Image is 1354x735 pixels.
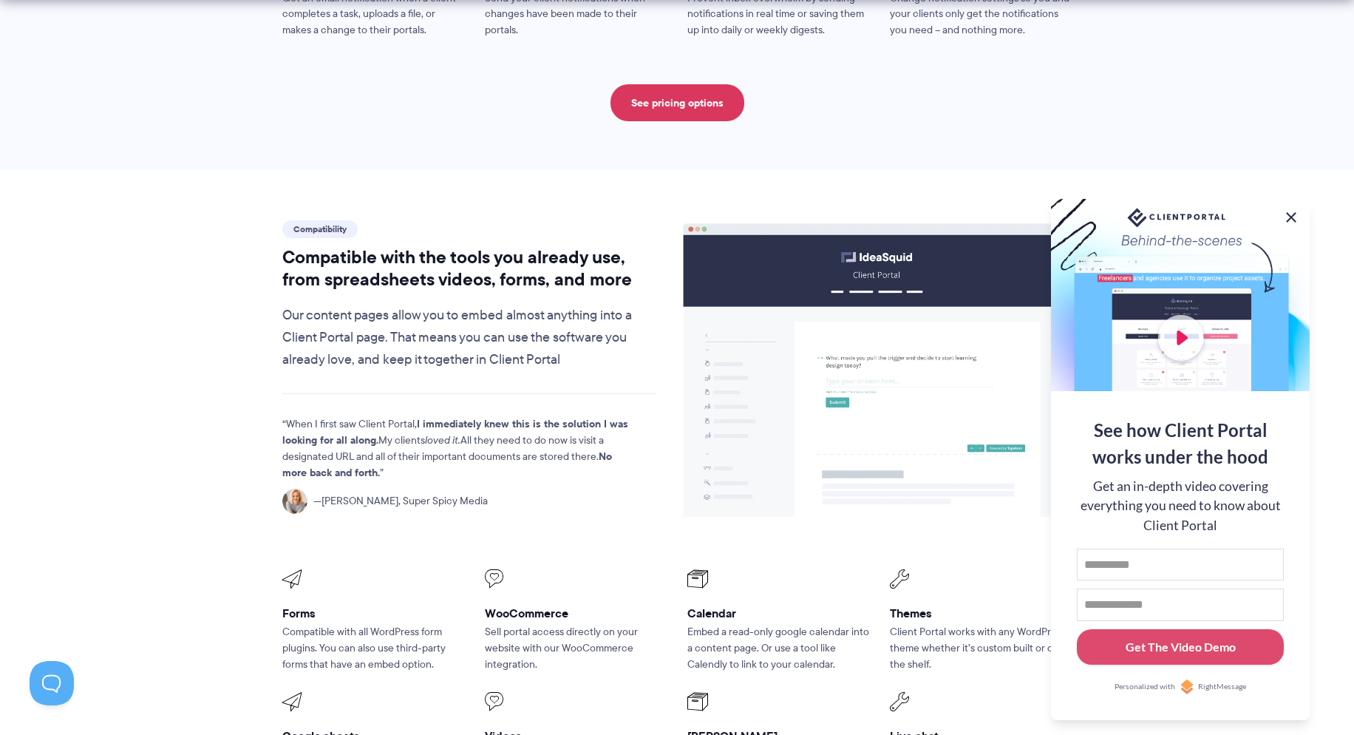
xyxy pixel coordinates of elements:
[1126,638,1236,656] div: Get The Video Demo
[282,606,464,621] h3: Forms
[1077,477,1284,535] div: Get an in-depth video covering everything you need to know about Client Portal
[485,606,667,621] h3: WooCommerce
[485,624,667,673] p: Sell portal access directly on your website with our WooCommerce integration.
[30,661,74,705] iframe: Toggle Customer Support
[282,416,628,448] strong: I immediately knew this is the solution I was looking for all along.
[282,448,612,481] strong: No more back and forth.
[890,606,1072,621] h3: Themes
[1077,680,1284,694] a: Personalized withRightMessage
[282,305,656,371] p: Our content pages allow you to embed almost anything into a Client Portal page. That means you ca...
[1180,680,1194,694] img: Personalized with RightMessage
[282,220,358,238] span: Compatibility
[1115,681,1175,693] span: Personalized with
[1198,681,1246,693] span: RightMessage
[282,246,656,291] h2: Compatible with the tools you already use, from spreadsheets videos, forms, and more
[890,624,1072,673] p: Client Portal works with any WordPress theme whether it’s custom built or off the shelf.
[1077,417,1284,470] div: See how Client Portal works under the hood
[687,624,869,673] p: Embed a read-only google calendar into a content page. Or use a tool like Calendly to link to you...
[313,493,488,509] span: [PERSON_NAME], Super Spicy Media
[1077,629,1284,665] button: Get The Video Demo
[282,416,630,481] p: When I first saw Client Portal, My clients All they need to do now is visit a designated URL and ...
[610,84,744,121] a: See pricing options
[425,433,460,447] em: loved it.
[282,624,464,673] p: Compatible with all WordPress form plugins. You can also use third-party forms that have an embed...
[687,606,869,621] h3: Calendar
